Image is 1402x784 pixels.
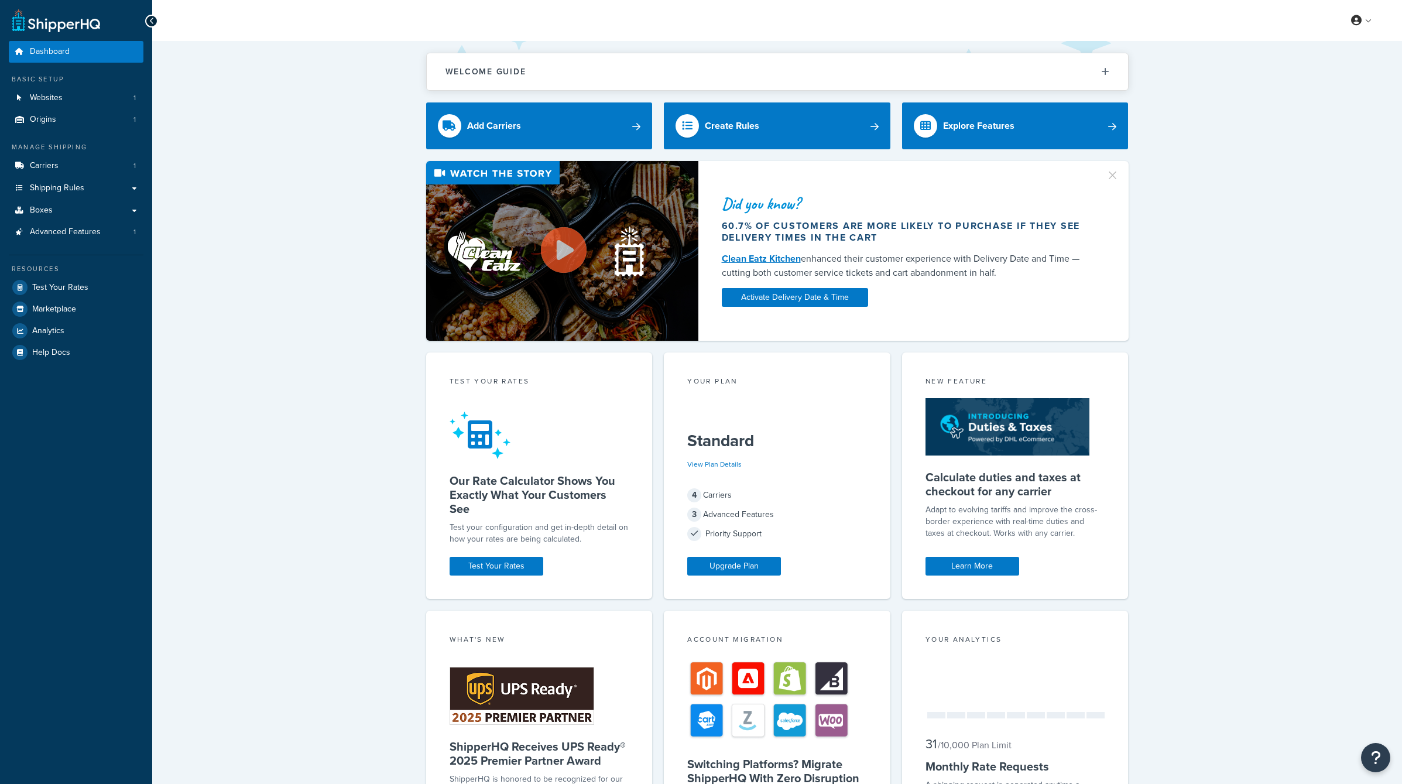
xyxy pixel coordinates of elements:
div: Resources [9,264,143,274]
a: Learn More [925,557,1019,576]
div: 60.7% of customers are more likely to purchase if they see delivery times in the cart [722,220,1092,244]
a: Clean Eatz Kitchen [722,252,801,265]
a: Boxes [9,200,143,221]
div: Add Carriers [467,118,521,134]
div: Carriers [687,487,867,504]
h5: Standard [687,432,867,450]
a: Activate Delivery Date & Time [722,288,868,307]
li: Carriers [9,155,143,177]
a: View Plan Details [687,459,742,470]
span: 1 [133,93,136,103]
div: enhanced their customer experience with Delivery Date and Time — cutting both customer service ti... [722,252,1092,280]
h5: Our Rate Calculator Shows You Exactly What Your Customers See [450,474,629,516]
span: Test Your Rates [32,283,88,293]
span: Origins [30,115,56,125]
div: Your Plan [687,376,867,389]
span: Dashboard [30,47,70,57]
span: 3 [687,508,701,522]
a: Marketplace [9,299,143,320]
div: Account Migration [687,634,867,648]
a: Origins1 [9,109,143,131]
a: Dashboard [9,41,143,63]
span: Analytics [32,326,64,336]
span: Websites [30,93,63,103]
a: Shipping Rules [9,177,143,199]
div: Test your rates [450,376,629,389]
span: 1 [133,161,136,171]
a: Help Docs [9,342,143,363]
span: Carriers [30,161,59,171]
span: Shipping Rules [30,183,84,193]
div: New Feature [925,376,1105,389]
div: Priority Support [687,526,867,542]
div: Test your configuration and get in-depth detail on how your rates are being calculated. [450,522,629,545]
li: Advanced Features [9,221,143,243]
span: 1 [133,115,136,125]
span: Marketplace [32,304,76,314]
div: Basic Setup [9,74,143,84]
h5: Monthly Rate Requests [925,759,1105,773]
a: Analytics [9,320,143,341]
div: What's New [450,634,629,648]
a: Websites1 [9,87,143,109]
a: Create Rules [664,102,890,149]
small: / 10,000 Plan Limit [938,738,1012,752]
button: Open Resource Center [1361,743,1390,772]
li: Websites [9,87,143,109]
h5: ShipperHQ Receives UPS Ready® 2025 Premier Partner Award [450,740,629,768]
div: Your Analytics [925,634,1105,648]
p: Adapt to evolving tariffs and improve the cross-border experience with real-time duties and taxes... [925,504,1105,539]
button: Welcome Guide [427,53,1128,90]
span: Boxes [30,206,53,215]
a: Explore Features [902,102,1129,149]
a: Upgrade Plan [687,557,781,576]
li: Origins [9,109,143,131]
span: Help Docs [32,348,70,358]
a: Test Your Rates [9,277,143,298]
div: Advanced Features [687,506,867,523]
div: Create Rules [705,118,759,134]
h2: Welcome Guide [445,67,526,76]
span: 31 [925,734,937,754]
div: Explore Features [943,118,1014,134]
a: Test Your Rates [450,557,543,576]
span: Advanced Features [30,227,101,237]
h5: Calculate duties and taxes at checkout for any carrier [925,470,1105,498]
span: 1 [133,227,136,237]
div: Manage Shipping [9,142,143,152]
span: 4 [687,488,701,502]
a: Advanced Features1 [9,221,143,243]
img: Video thumbnail [426,161,698,341]
div: Did you know? [722,196,1092,212]
a: Add Carriers [426,102,653,149]
a: Carriers1 [9,155,143,177]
